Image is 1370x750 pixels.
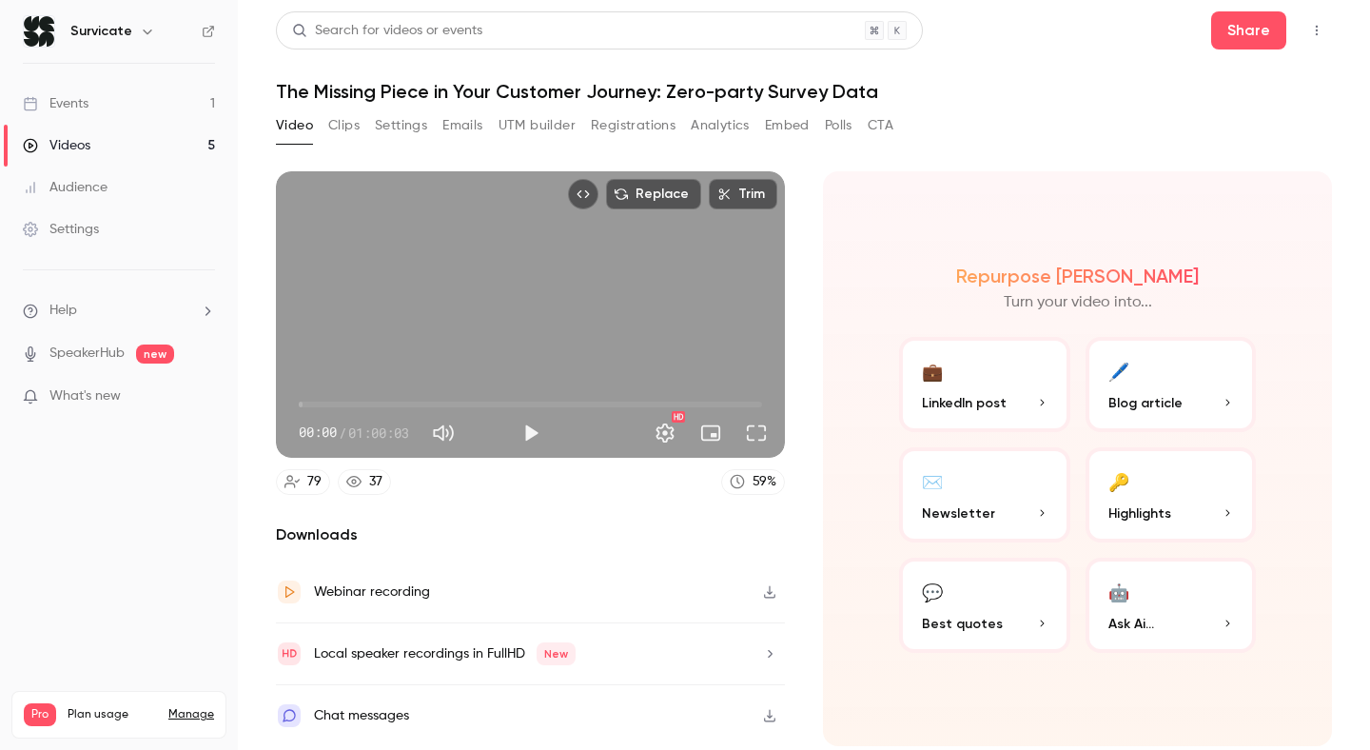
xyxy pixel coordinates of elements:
h2: Repurpose [PERSON_NAME] [956,265,1199,287]
button: Embed [765,110,810,141]
div: 37 [369,472,382,492]
button: UTM builder [499,110,576,141]
a: Manage [168,707,214,722]
button: Replace [606,179,701,209]
div: ✉️ [922,466,943,496]
div: 79 [307,472,322,492]
div: 🖊️ [1108,356,1129,385]
button: Mute [424,414,462,452]
button: 🔑Highlights [1086,447,1257,543]
h1: The Missing Piece in Your Customer Journey: Zero-party Survey Data [276,80,1332,103]
span: Highlights [1108,503,1171,523]
button: Settings [375,110,427,141]
span: Ask Ai... [1108,614,1154,634]
button: 🤖Ask Ai... [1086,558,1257,653]
span: / [339,423,346,443]
div: Audience [23,178,108,197]
div: Chat messages [314,704,409,727]
button: Play [512,414,550,452]
a: 79 [276,469,330,495]
button: Trim [709,179,777,209]
div: Videos [23,136,90,155]
button: Top Bar Actions [1301,15,1332,46]
button: 💼LinkedIn post [899,337,1070,432]
button: Video [276,110,313,141]
span: new [136,345,174,364]
button: Settings [646,414,684,452]
a: SpeakerHub [49,344,125,364]
span: LinkedIn post [922,393,1007,413]
iframe: Noticeable Trigger [192,388,215,405]
span: Pro [24,703,56,726]
h6: Survicate [70,22,132,41]
button: Full screen [737,414,775,452]
span: Newsletter [922,503,995,523]
span: Help [49,301,77,321]
button: Emails [442,110,482,141]
div: Events [23,94,88,113]
button: Registrations [591,110,675,141]
li: help-dropdown-opener [23,301,215,321]
div: 59 % [753,472,776,492]
button: Embed video [568,179,598,209]
div: 🔑 [1108,466,1129,496]
div: 🤖 [1108,577,1129,606]
span: What's new [49,386,121,406]
span: 00:00 [299,423,337,443]
h2: Downloads [276,523,785,546]
span: Best quotes [922,614,1003,634]
div: Webinar recording [314,581,430,603]
button: Clips [328,110,360,141]
a: 59% [721,469,785,495]
div: Settings [23,220,99,239]
div: Search for videos or events [292,21,482,41]
a: 37 [338,469,391,495]
button: Polls [825,110,852,141]
div: 💼 [922,356,943,385]
span: New [537,642,576,665]
div: 00:00 [299,423,409,443]
button: Share [1211,11,1286,49]
button: CTA [868,110,893,141]
img: Survicate [24,16,54,47]
div: HD [672,411,685,423]
div: Local speaker recordings in FullHD [314,642,576,665]
p: Turn your video into... [1004,291,1152,314]
span: Plan usage [68,707,157,722]
button: Analytics [691,110,750,141]
div: 💬 [922,577,943,606]
button: ✉️Newsletter [899,447,1070,543]
button: Turn on miniplayer [692,414,730,452]
span: Blog article [1108,393,1183,413]
span: 01:00:03 [348,423,409,443]
button: 🖊️Blog article [1086,337,1257,432]
button: 💬Best quotes [899,558,1070,653]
